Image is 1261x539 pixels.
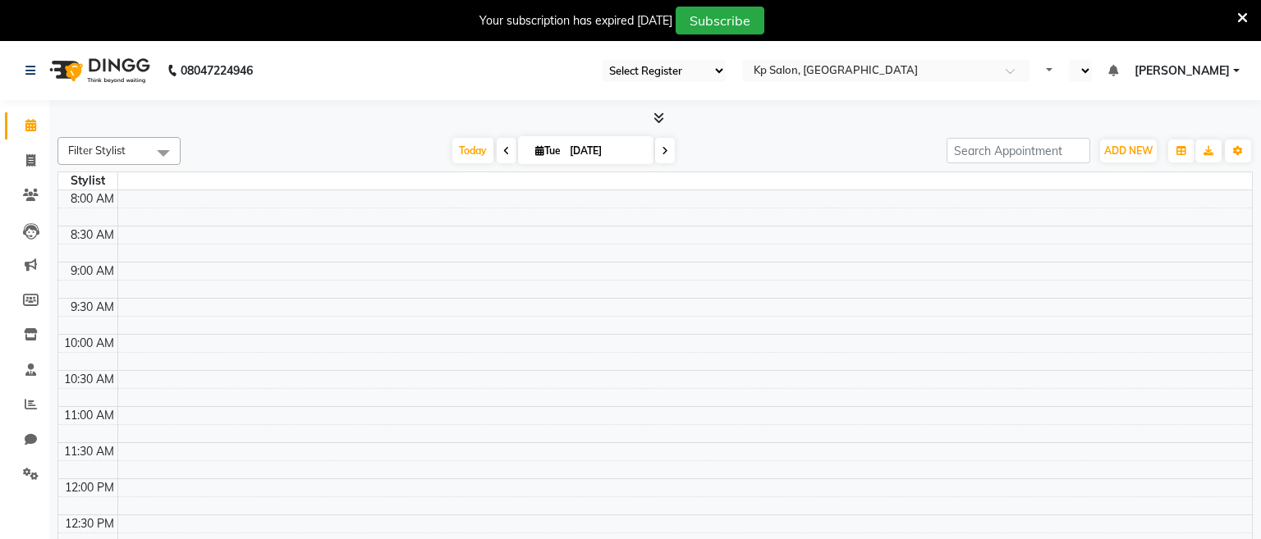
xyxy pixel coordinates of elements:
div: 12:00 PM [62,479,117,496]
input: 2025-09-02 [565,139,647,163]
input: Search Appointment [947,138,1090,163]
img: logo [42,48,154,94]
div: 9:30 AM [67,299,117,316]
span: [PERSON_NAME] [1135,62,1230,80]
button: Subscribe [676,7,764,34]
div: 12:30 PM [62,515,117,532]
button: ADD NEW [1100,139,1157,162]
div: 11:00 AM [61,407,117,424]
div: 9:00 AM [67,263,117,280]
div: 10:00 AM [61,335,117,352]
span: Tue [531,144,565,157]
div: 8:30 AM [67,226,117,244]
div: 11:30 AM [61,443,117,460]
div: 10:30 AM [61,371,117,388]
div: Stylist [58,172,117,190]
div: 8:00 AM [67,190,117,208]
b: 08047224946 [181,48,253,94]
span: Today [452,138,493,163]
span: Filter Stylist [68,144,126,157]
div: Your subscription has expired [DATE] [479,12,672,30]
span: ADD NEW [1104,144,1153,157]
